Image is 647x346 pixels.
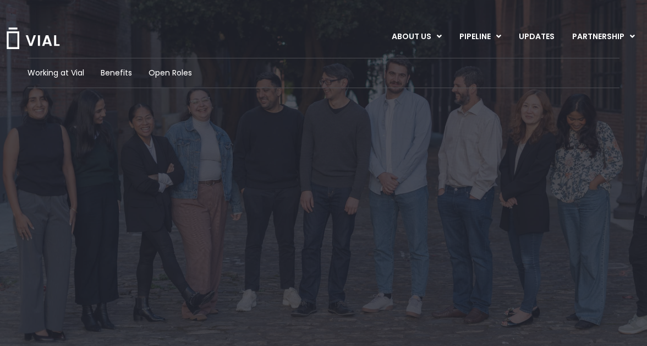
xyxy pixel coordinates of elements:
[101,67,132,79] a: Benefits
[510,28,563,46] a: UPDATES
[563,28,644,46] a: PARTNERSHIPMenu Toggle
[383,28,450,46] a: ABOUT USMenu Toggle
[28,67,84,79] a: Working at Vial
[149,67,192,79] a: Open Roles
[6,28,61,49] img: Vial Logo
[451,28,509,46] a: PIPELINEMenu Toggle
